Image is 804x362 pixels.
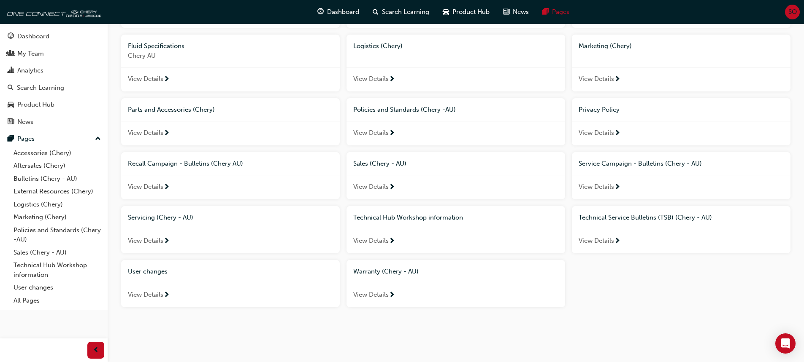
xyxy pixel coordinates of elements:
[17,134,35,144] div: Pages
[17,32,49,41] div: Dashboard
[614,130,620,137] span: next-icon
[572,35,790,91] a: Marketing (Chery)View Details
[10,259,104,281] a: Technical Hub Workshop information
[347,35,565,91] a: Logistics (Chery)View Details
[10,281,104,294] a: User changes
[3,46,104,62] a: My Team
[128,106,215,113] span: Parts and Accessories (Chery)
[347,152,565,199] a: Sales (Chery - AU)View Details
[347,260,565,307] a: Warranty (Chery - AU)View Details
[452,7,490,17] span: Product Hub
[572,98,790,145] a: Privacy PolicyView Details
[128,160,243,167] span: Recall Campaign - Bulletins (Chery AU)
[579,236,614,246] span: View Details
[3,80,104,96] a: Search Learning
[3,63,104,78] a: Analytics
[10,246,104,259] a: Sales (Chery - AU)
[3,29,104,44] a: Dashboard
[128,182,163,192] span: View Details
[389,292,395,299] span: next-icon
[353,106,456,113] span: Policies and Standards (Chery -AU)
[95,134,101,145] span: up-icon
[579,74,614,84] span: View Details
[579,214,712,221] span: Technical Service Bulletins (TSB) (Chery - AU)
[8,67,14,75] span: chart-icon
[542,7,549,17] span: pages-icon
[552,7,569,17] span: Pages
[10,224,104,246] a: Policies and Standards (Chery -AU)
[513,7,529,17] span: News
[579,128,614,138] span: View Details
[347,206,565,253] a: Technical Hub Workshop informationView Details
[389,238,395,245] span: next-icon
[17,117,33,127] div: News
[121,260,340,307] a: User changesView Details
[163,130,170,137] span: next-icon
[4,3,101,20] img: oneconnect
[572,152,790,199] a: Service Campaign - Bulletins (Chery - AU)View Details
[121,152,340,199] a: Recall Campaign - Bulletins (Chery AU)View Details
[121,35,340,91] a: Fluid SpecificationsChery AUView Details
[10,172,104,185] a: Bulletins (Chery - AU)
[353,268,419,275] span: Warranty (Chery - AU)
[128,128,163,138] span: View Details
[93,345,99,356] span: prev-icon
[503,7,509,17] span: news-icon
[128,51,333,61] span: Chery AU
[8,101,14,109] span: car-icon
[163,292,170,299] span: next-icon
[366,3,436,21] a: search-iconSearch Learning
[353,160,406,167] span: Sales (Chery - AU)
[163,76,170,83] span: next-icon
[121,98,340,145] a: Parts and Accessories (Chery)View Details
[10,159,104,172] a: Aftersales (Chery)
[128,290,163,300] span: View Details
[572,206,790,253] a: Technical Service Bulletins (TSB) (Chery - AU)View Details
[347,98,565,145] a: Policies and Standards (Chery -AU)View Details
[614,76,620,83] span: next-icon
[128,214,193,221] span: Servicing (Chery - AU)
[496,3,536,21] a: news-iconNews
[373,7,379,17] span: search-icon
[353,42,403,50] span: Logistics (Chery)
[389,130,395,137] span: next-icon
[3,131,104,147] button: Pages
[10,211,104,224] a: Marketing (Chery)
[382,7,429,17] span: Search Learning
[8,84,14,92] span: search-icon
[8,33,14,40] span: guage-icon
[317,7,324,17] span: guage-icon
[353,214,463,221] span: Technical Hub Workshop information
[579,160,702,167] span: Service Campaign - Bulletins (Chery - AU)
[8,50,14,58] span: people-icon
[3,27,104,131] button: DashboardMy TeamAnalyticsSearch LearningProduct HubNews
[163,238,170,245] span: next-icon
[353,128,389,138] span: View Details
[579,42,632,50] span: Marketing (Chery)
[536,3,576,21] a: pages-iconPages
[10,198,104,211] a: Logistics (Chery)
[128,74,163,84] span: View Details
[579,106,620,113] span: Privacy Policy
[17,83,64,93] div: Search Learning
[614,184,620,191] span: next-icon
[327,7,359,17] span: Dashboard
[788,7,797,17] span: SO
[353,182,389,192] span: View Details
[17,100,54,110] div: Product Hub
[775,333,796,354] div: Open Intercom Messenger
[3,114,104,130] a: News
[785,5,800,19] button: SO
[10,185,104,198] a: External Resources (Chery)
[353,290,389,300] span: View Details
[121,206,340,253] a: Servicing (Chery - AU)View Details
[443,7,449,17] span: car-icon
[614,238,620,245] span: next-icon
[17,66,43,75] div: Analytics
[8,135,14,143] span: pages-icon
[353,74,389,84] span: View Details
[163,184,170,191] span: next-icon
[3,97,104,113] a: Product Hub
